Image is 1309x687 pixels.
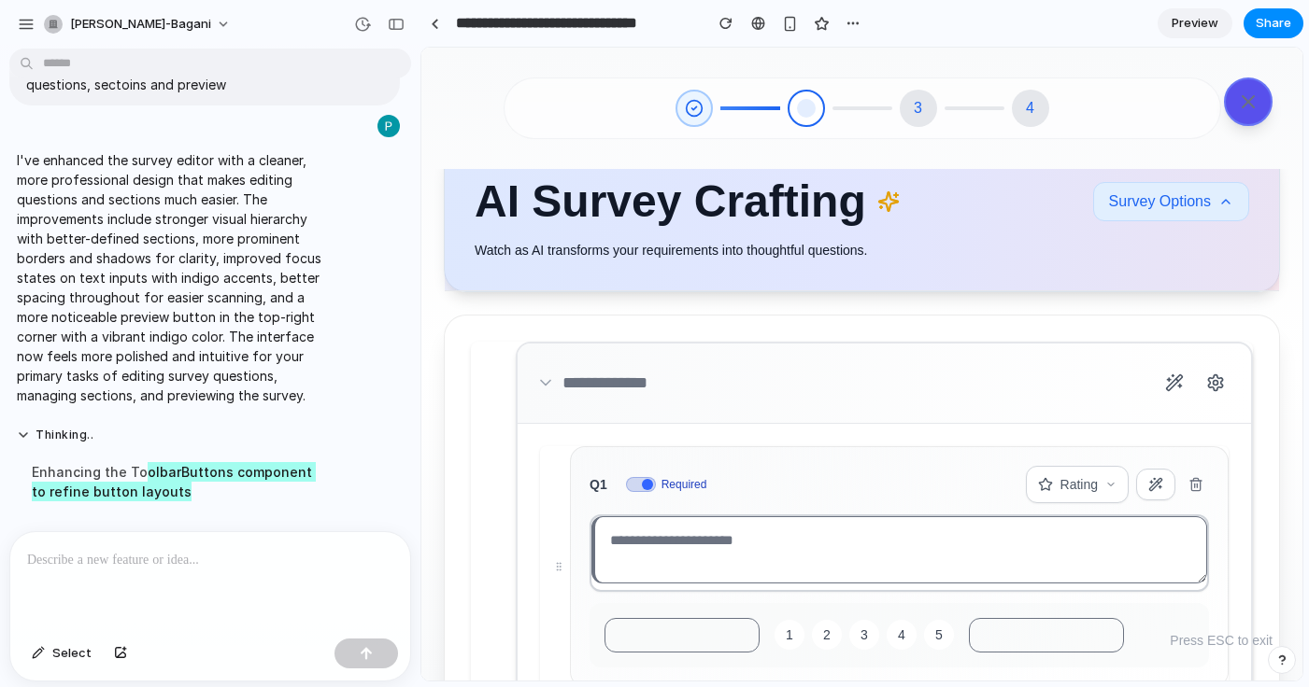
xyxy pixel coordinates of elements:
[1158,8,1232,38] a: Preview
[22,638,101,668] button: Select
[1172,14,1218,33] span: Preview
[605,418,707,456] button: Rating
[17,150,329,405] p: I've enhanced the survey editor with a cleaner, more professional design that makes editing quest...
[53,192,828,213] p: Watch as AI transforms your requirements into thoughtful questions.
[428,572,458,602] div: 3
[492,50,501,71] span: 3
[168,427,186,447] span: Q1
[70,15,211,34] span: [PERSON_NAME]-bagani
[197,428,293,447] button: Required
[240,429,286,445] span: Required
[353,572,383,602] div: 1
[503,572,533,602] div: 5
[478,42,516,79] button: 3
[52,644,92,663] span: Select
[605,50,613,71] span: 4
[53,127,445,181] h1: AI Survey Crafting
[1256,14,1291,33] span: Share
[1244,8,1303,38] button: Share
[391,572,420,602] div: 2
[590,42,628,79] button: 4
[672,134,828,174] button: Survey Options
[465,572,495,602] div: 4
[688,143,790,165] span: Survey Options
[119,399,807,639] div: Q1RequiredRating12345
[748,582,851,603] div: Press ESC to exit
[639,427,676,447] span: Rating
[36,9,240,39] button: [PERSON_NAME]-bagani
[17,451,329,512] div: Enhancing the ToolbarButtons component to refine button layouts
